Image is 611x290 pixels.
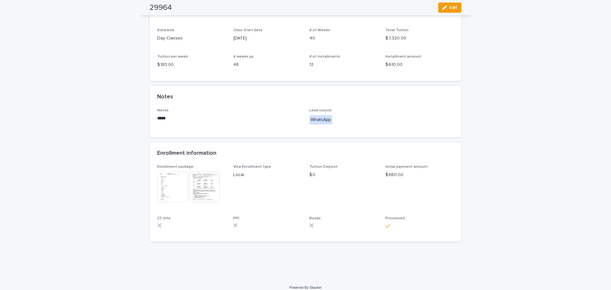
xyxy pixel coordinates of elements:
[385,55,421,59] span: Installment amount
[233,172,302,178] p: Local
[309,61,378,68] p: 12
[309,35,378,42] p: 40
[438,3,461,13] button: Edit
[233,28,263,32] span: Class Start date
[385,165,428,169] span: initial payment amount
[157,28,174,32] span: Schedule
[233,61,302,68] p: 48
[309,28,330,32] span: # of Weeks
[233,55,254,59] span: # weeks pp
[449,5,457,10] span: Edit
[157,109,169,112] span: Notes
[150,3,172,12] h2: 29964
[385,172,454,178] p: $ 860.00
[157,35,226,42] p: Day Classes
[385,61,454,68] p: $ 610.00
[309,109,332,112] span: Lead source
[157,94,173,101] h2: Notes
[157,61,226,68] p: $ 183.00
[385,216,405,220] span: Processed
[309,172,378,178] p: $ 0
[309,55,340,59] span: # of installments
[309,115,332,124] div: WhatsApp
[157,216,171,220] span: CC Info
[289,286,321,289] a: Powered By Stacker
[157,165,193,169] span: Enrollment package
[309,165,338,169] span: Tuition Deposit
[157,55,188,59] span: Tuition per week
[385,35,454,42] p: $ 7,320.00
[385,28,409,32] span: Total Tuition
[309,216,321,220] span: Books
[233,35,302,42] p: [DATE]
[233,165,271,169] span: Visa Enrollment type
[233,216,239,220] span: PPI
[157,150,216,157] h2: Enrollment information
